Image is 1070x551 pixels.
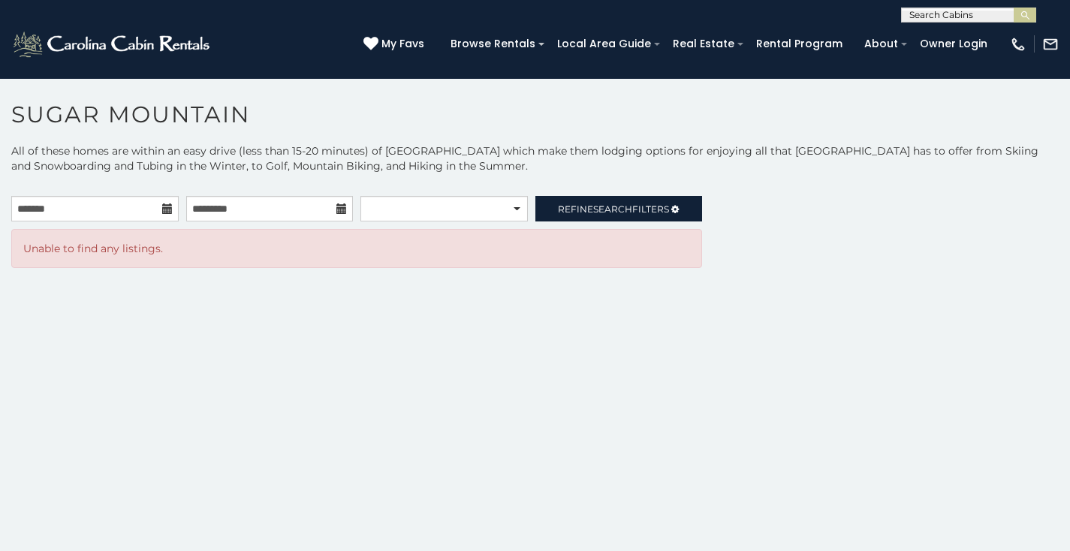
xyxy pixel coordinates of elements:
span: Refine Filters [558,203,669,215]
img: mail-regular-white.png [1042,36,1059,53]
a: Owner Login [912,32,995,56]
img: White-1-2.png [11,29,214,59]
a: Rental Program [749,32,850,56]
img: phone-regular-white.png [1010,36,1026,53]
a: My Favs [363,36,428,53]
a: Browse Rentals [443,32,543,56]
a: Real Estate [665,32,742,56]
p: Unable to find any listings. [23,241,690,256]
span: Search [593,203,632,215]
a: RefineSearchFilters [535,196,703,221]
a: Local Area Guide [550,32,659,56]
a: About [857,32,906,56]
span: My Favs [381,36,424,52]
